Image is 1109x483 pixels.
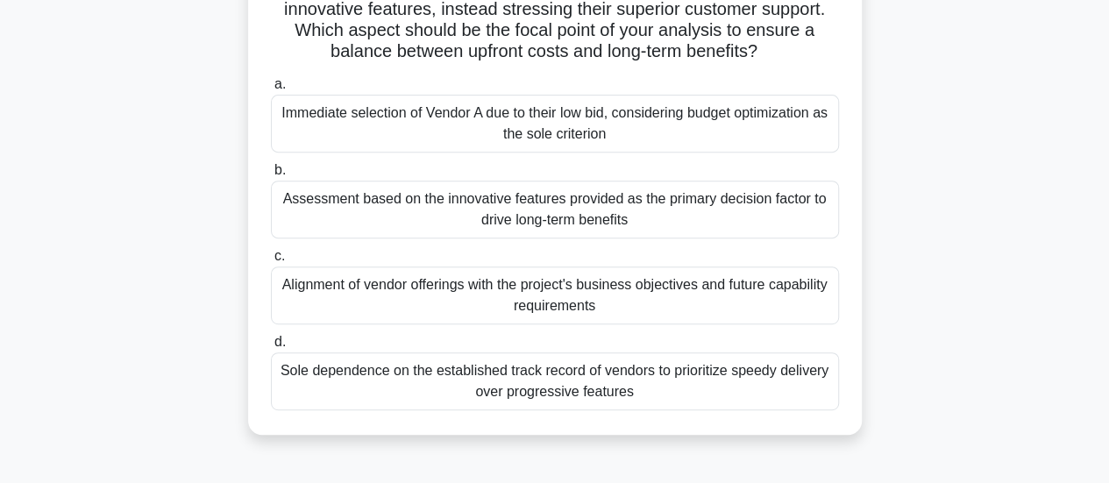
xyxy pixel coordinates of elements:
[271,95,839,153] div: Immediate selection of Vendor A due to their low bid, considering budget optimization as the sole...
[274,334,286,349] span: d.
[274,248,285,263] span: c.
[271,352,839,410] div: Sole dependence on the established track record of vendors to prioritize speedy delivery over pro...
[274,76,286,91] span: a.
[271,266,839,324] div: Alignment of vendor offerings with the project's business objectives and future capability requir...
[271,181,839,238] div: Assessment based on the innovative features provided as the primary decision factor to drive long...
[274,162,286,177] span: b.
